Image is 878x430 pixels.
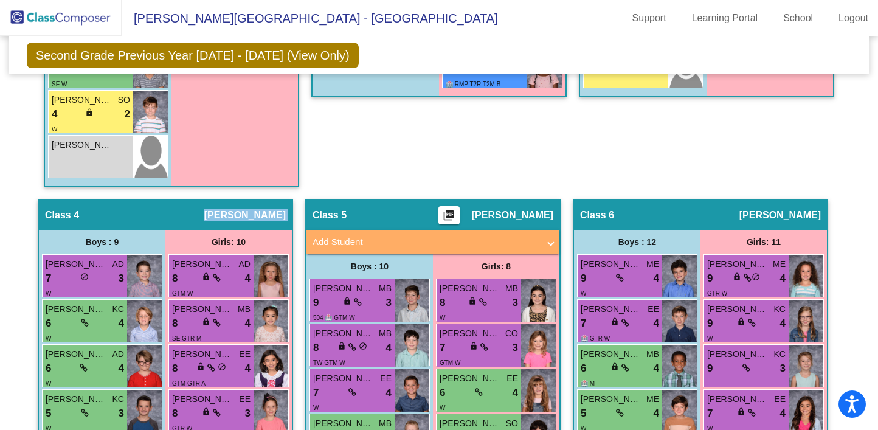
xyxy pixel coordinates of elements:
span: 5 [46,406,51,421]
span: W [581,290,586,297]
span: 8 [313,340,319,356]
span: W [313,404,319,411]
span: [PERSON_NAME] [PERSON_NAME] [313,327,374,340]
span: [PERSON_NAME] [172,393,233,406]
span: GTR W [707,290,727,297]
span: [PERSON_NAME] [707,303,768,316]
span: GTM GTR A [172,380,206,387]
span: [PERSON_NAME] [52,139,112,151]
span: 6 [46,316,51,331]
span: MB [646,348,659,361]
mat-panel-title: Add Student [313,235,539,249]
span: 8 [172,271,178,286]
span: W [707,335,713,342]
div: Girls: 11 [700,230,827,254]
span: 3 [245,406,251,421]
span: [PERSON_NAME] [46,258,106,271]
span: 8 [172,406,178,421]
span: W [46,335,51,342]
mat-expansion-panel-header: Add Student [306,230,559,254]
a: Learning Portal [682,9,768,28]
span: [PERSON_NAME] [440,282,500,295]
span: 6 [581,361,586,376]
span: 6 [440,385,445,401]
span: do_not_disturb_alt [359,342,367,350]
span: lock [610,317,619,326]
span: do_not_disturb_alt [80,272,89,281]
span: [PERSON_NAME][GEOGRAPHIC_DATA] - [GEOGRAPHIC_DATA] [122,9,498,28]
span: 4 [654,361,659,376]
span: 7 [46,271,51,286]
span: 3 [119,406,124,421]
span: [PERSON_NAME] [707,258,768,271]
span: 4 [245,316,251,331]
span: ME [646,258,659,271]
span: [PERSON_NAME] [440,417,500,430]
span: lock [337,342,346,350]
span: 3 [513,295,518,311]
span: 🏥 M [581,380,595,387]
span: SE W [52,81,67,88]
span: 9 [707,271,713,286]
span: lock [343,297,351,305]
span: [PERSON_NAME] [313,417,374,430]
span: [PERSON_NAME] [46,393,106,406]
span: 8 [440,295,445,311]
span: 4 [119,361,124,376]
span: 9 [707,361,713,376]
span: SO [506,417,518,430]
span: SE GTR M [172,335,201,342]
span: 4 [245,271,251,286]
span: EE [239,393,251,406]
span: lock [85,108,94,117]
span: lock [468,297,477,305]
div: Boys : 12 [574,230,700,254]
span: [PERSON_NAME] [52,94,112,106]
span: 4 [654,316,659,331]
span: MB [505,282,518,295]
span: lock [202,272,210,281]
div: Boys : 10 [306,254,433,279]
span: 2 [125,106,130,122]
span: [PERSON_NAME] [172,348,233,361]
span: W [46,290,51,297]
span: EE [506,372,518,385]
mat-icon: picture_as_pdf [441,209,456,226]
span: lock [737,317,745,326]
span: 4 [245,361,251,376]
span: [PERSON_NAME] [172,303,233,316]
span: 4 [654,271,659,286]
span: 8 [172,316,178,331]
span: lock [202,317,210,326]
span: 7 [313,385,319,401]
span: 7 [707,406,713,421]
span: [PERSON_NAME] [313,282,374,295]
span: 9 [581,271,586,286]
span: 4 [386,340,392,356]
span: [PERSON_NAME] [46,303,106,316]
span: lock [737,407,745,416]
span: [PERSON_NAME] [581,393,641,406]
span: 4 [780,316,786,331]
span: [PERSON_NAME] [440,327,500,340]
span: W [46,380,51,387]
span: EE [648,303,659,316]
span: W [440,314,445,321]
span: lock [202,407,210,416]
span: W [440,404,445,411]
span: MB [238,303,251,316]
span: KC [774,303,786,316]
span: lock [610,362,619,371]
span: ME [646,393,659,406]
span: EE [380,372,392,385]
span: 4 [52,106,57,122]
span: [PERSON_NAME] [440,372,500,385]
span: CO [505,327,518,340]
span: 🏥 RMP T2R T2M B [446,81,500,88]
a: School [773,9,823,28]
span: 3 [513,340,518,356]
span: [PERSON_NAME] [204,209,286,221]
span: 4 [780,271,786,286]
span: AD [239,258,251,271]
span: ME [773,258,786,271]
